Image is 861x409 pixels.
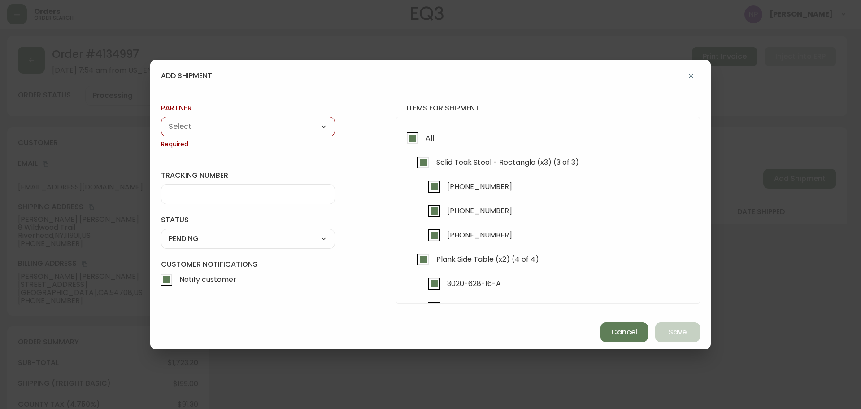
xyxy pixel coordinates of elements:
h4: items for shipment [396,103,700,113]
span: Solid Teak Stool - Rectangle (x3) (3 of 3) [436,158,579,167]
span: [PHONE_NUMBER] [447,206,512,215]
span: Notify customer [179,275,236,284]
span: All [426,133,434,143]
span: Cancel [611,327,637,337]
label: partner [161,103,335,113]
label: Customer Notifications [161,259,335,290]
label: status [161,215,335,225]
span: [PHONE_NUMBER] [447,182,512,191]
button: Cancel [600,322,648,342]
h4: add shipment [161,71,212,81]
span: 3020-628-16-A [447,279,501,288]
span: Plank Side Table (x2) (4 of 4) [436,255,539,264]
span: 3020-628-16-A [447,303,501,312]
span: [PHONE_NUMBER] [447,230,512,240]
label: tracking number [161,171,335,180]
span: Required [161,140,335,149]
